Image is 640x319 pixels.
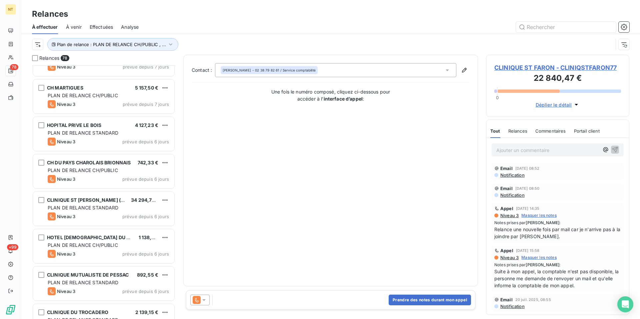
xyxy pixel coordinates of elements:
span: 5 157,50 € [135,85,159,91]
span: PLAN DE RELANCE CH/PUBLIC [48,167,118,173]
span: prévue depuis 6 jours [122,289,169,294]
span: 34 294,79 € [131,197,159,203]
span: +99 [7,244,18,250]
div: NT [5,4,16,15]
span: 0 [496,95,499,100]
span: CLINIQUE DU TROCADERO [47,309,108,315]
span: Appel [500,206,513,211]
span: HOPITAL PRIVE LE BOIS [47,122,101,128]
span: Effectuées [90,24,113,30]
span: [DATE] 15:58 [516,249,540,253]
span: Plan de relance : PLAN DE RELANCE CH/PUBLIC , ... [57,42,166,47]
span: Notification [500,304,525,309]
span: Niveau 3 [500,213,519,218]
span: CH MARTIGUES [47,85,83,91]
span: Notification [500,172,525,178]
span: PLAN DE RELANCE STANDARD [48,130,119,136]
span: Niveau 3 [57,176,75,182]
span: Déplier le détail [536,101,572,108]
span: Notes prises par : [494,262,621,268]
span: Niveau 3 [57,251,75,257]
span: Niveau 3 [57,139,75,144]
span: Notification [500,192,525,198]
span: Email [500,166,513,171]
span: Niveau 3 [57,102,75,107]
span: [PERSON_NAME] [223,68,251,72]
span: prévue depuis 6 jours [122,251,169,257]
span: 742,33 € [138,160,158,165]
span: 1 138,56 € [139,234,162,240]
span: [PERSON_NAME] [526,220,559,225]
span: 2 139,15 € [135,309,159,315]
span: Appel [500,248,513,253]
span: HOTEL [DEMOGRAPHIC_DATA] DU CREUSOT [47,234,149,240]
span: Portail client [574,128,600,134]
button: Prendre des notes durant mon appel [389,295,471,305]
span: PLAN DE RELANCE STANDARD [48,205,119,210]
span: 20 juil. 2025, 08:55 [515,298,551,302]
div: grid [32,65,175,319]
button: Plan de relance : PLAN DE RELANCE CH/PUBLIC , ... [47,38,178,51]
span: Masquer les notes [521,212,557,218]
span: [DATE] 14:35 [516,206,540,210]
span: À effectuer [32,24,58,30]
span: 892,55 € [137,272,158,278]
h3: 22 840,47 € [494,72,621,86]
span: Email [500,297,513,302]
span: CLINIQUE ST [PERSON_NAME] (06) [47,197,129,203]
a: 78 [5,65,16,76]
button: Déplier le détail [534,101,582,109]
span: Relances [508,128,527,134]
span: [PERSON_NAME] [526,262,559,267]
input: Rechercher [516,22,616,32]
span: Relance une nouvelle fois par mail car je n'arrive pas à la joindre par [PERSON_NAME]. [494,226,621,240]
span: PLAN DE RELANCE STANDARD [48,280,119,285]
span: Niveau 3 [57,214,75,219]
span: Analyse [121,24,139,30]
span: Niveau 3 [500,255,519,260]
div: - 02 38 79 82 61 / Service comptabilité [223,68,316,72]
span: [DATE] 08:52 [515,166,540,170]
span: Tout [490,128,500,134]
span: Suite à mon appel, la comptable n'est pas disponible, la personne me demande de renvoyer un mail ... [494,268,621,289]
span: prévue depuis 6 jours [122,176,169,182]
span: Niveau 3 [57,289,75,294]
span: 4 127,23 € [135,122,159,128]
div: Open Intercom Messenger [617,296,633,312]
span: prévue depuis 6 jours [122,214,169,219]
span: CLINIQUE ST FARON - CLINIQSTFARON77 [494,63,621,72]
span: PLAN DE RELANCE CH/PUBLIC [48,93,118,98]
span: Relances [39,55,59,61]
span: prévue depuis 7 jours [123,64,169,69]
img: Logo LeanPay [5,304,16,315]
span: CLINIQUE MUTUALISTE DE PESSAC [47,272,129,278]
span: CH DU PAYS CHAROLAIS BRIONNAIS [47,160,131,165]
h3: Relances [32,8,68,20]
span: Email [500,186,513,191]
span: PLAN DE RELANCE CH/PUBLIC [48,242,118,248]
label: Contact : [192,67,215,73]
span: prévue depuis 6 jours [122,139,169,144]
span: À venir [66,24,82,30]
span: Notes prises par : [494,220,621,226]
span: [DATE] 08:50 [515,186,540,190]
span: prévue depuis 7 jours [123,102,169,107]
span: Masquer les notes [521,255,557,261]
span: 78 [61,55,69,61]
strong: interface d’appel [324,96,363,102]
p: Une fois le numéro composé, cliquez ci-dessous pour accéder à l’ : [264,88,397,102]
span: Niveau 3 [57,64,75,69]
span: Commentaires [535,128,566,134]
span: 78 [10,64,18,70]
